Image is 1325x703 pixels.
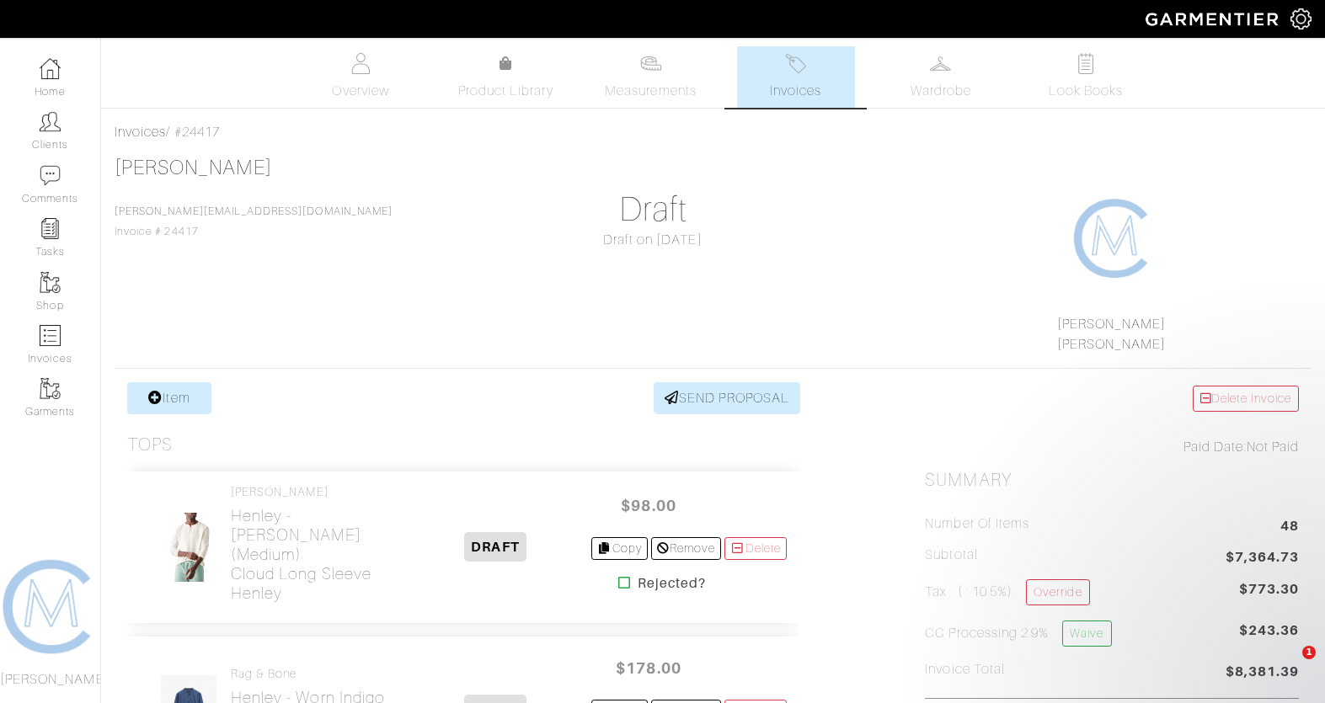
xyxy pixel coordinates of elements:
[1280,516,1299,539] span: 48
[651,537,721,560] a: Remove
[127,434,173,455] h3: Tops
[464,532,526,562] span: DRAFT
[40,325,61,346] img: orders-icon-0abe47150d42831381b5fb84f609e132dff9fe21cb692f30cb5eec754e2cba89.png
[302,46,419,108] a: Overview
[925,620,1111,647] h5: CC Processing 2.9%
[1057,317,1167,332] a: [PERSON_NAME]
[231,485,400,499] h4: [PERSON_NAME]
[770,81,821,101] span: Invoices
[591,537,648,560] a: Copy
[925,516,1029,532] h5: Number of Items
[40,378,61,399] img: garments-icon-b7da505a4dc4fd61783c78ac3ca0ef83fa9d6f193b1c9dc38574b1d14d53ca28.png
[115,205,393,217] a: [PERSON_NAME][EMAIL_ADDRESS][DOMAIN_NAME]
[332,81,388,101] span: Overview
[231,667,400,681] h4: Rag & Bone
[350,53,371,74] img: basicinfo-40fd8af6dae0f16599ec9e87c0ef1c0a1fdea2edbe929e3d69a839185d80c458.svg
[930,53,951,74] img: wardrobe-487a4870c1b7c33e795ec22d11cfc2ed9d08956e64fb3008fe2437562e282088.svg
[925,662,1005,678] h5: Invoice Total
[591,46,710,108] a: Measurements
[638,573,706,594] strong: Rejected?
[165,512,211,583] img: xvQt9icYAMBu43Tb6gaCABK8
[1183,439,1247,455] span: Paid Date:
[911,81,971,101] span: Wardrobe
[40,111,61,132] img: clients-icon-6bae9207a08558b7cb47a8932f037763ab4055f8c8b6bfacd5dc20c3e0201464.png
[925,437,1299,457] div: Not Paid
[1290,8,1312,29] img: gear-icon-white-bd11855cb880d31180b6d7d6211b90ccbf57a29d726f0c71d8c61bd08dd39cc2.png
[115,157,272,178] a: [PERSON_NAME]
[1049,81,1124,101] span: Look Books
[882,46,1000,108] a: Wardrobe
[640,53,661,74] img: measurements-466bbee1fd09ba9460f595b01e5d73f9e2bff037440d3c8f018324cb6cdf7a4a.svg
[231,485,400,603] a: [PERSON_NAME] Henley - [PERSON_NAME] (Medium)Cloud Long Sleeve Henley
[1027,46,1145,108] a: Look Books
[925,579,1089,605] h5: Tax ( : 10.5%)
[1137,4,1290,34] img: garmentier-logo-header-white-b43fb05a5012e4ada735d5af1a66efaba907eab6374d6393d1fbf88cb4ef424d.png
[40,165,61,186] img: comment-icon-a0a6a9ef722e966f86d9cbdc48e553b5cf19dbc54f86b18d962a5391bc8f6eb6.png
[737,46,855,108] a: Invoices
[40,218,61,239] img: reminder-icon-8004d30b9f0a5d33ae49ab947aed9ed385cf756f9e5892f1edd6e32f2345188e.png
[115,205,393,237] span: Invoice # 24417
[1075,53,1096,74] img: todo-9ac3debb85659649dc8f770b8b6100bb5dab4b48dedcbae339e5042a72dfd3cc.svg
[115,125,166,140] a: Invoices
[598,650,699,686] span: $178.00
[1302,646,1316,659] span: 1
[925,547,977,563] h5: Subtotal
[598,487,699,524] span: $98.00
[231,506,400,603] h2: Henley - [PERSON_NAME] (Medium) Cloud Long Sleeve Henley
[1226,662,1299,684] span: $8,381.39
[785,53,806,74] img: orders-27d20c2124de7fd6de4e0e44c1d41de31381a507db9b33961299e4e07d508b8c.svg
[1071,196,1156,280] img: 1608267731955.png.png
[654,382,800,414] a: SEND PROPOSAL
[40,272,61,293] img: garments-icon-b7da505a4dc4fd61783c78ac3ca0ef83fa9d6f193b1c9dc38574b1d14d53ca28.png
[925,470,1299,491] h2: Summary
[446,54,564,101] a: Product Library
[458,81,553,101] span: Product Library
[127,382,211,414] a: Item
[1193,386,1299,412] a: Delete Invoice
[466,189,840,230] h1: Draft
[466,230,840,250] div: Draft on [DATE]
[1268,646,1308,686] iframe: Intercom live chat
[1057,337,1167,352] a: [PERSON_NAME]
[724,537,787,560] a: Delete
[115,122,1312,142] div: / #24417
[605,81,697,101] span: Measurements
[40,58,61,79] img: dashboard-icon-dbcd8f5a0b271acd01030246c82b418ddd0df26cd7fceb0bd07c9910d44c42f6.png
